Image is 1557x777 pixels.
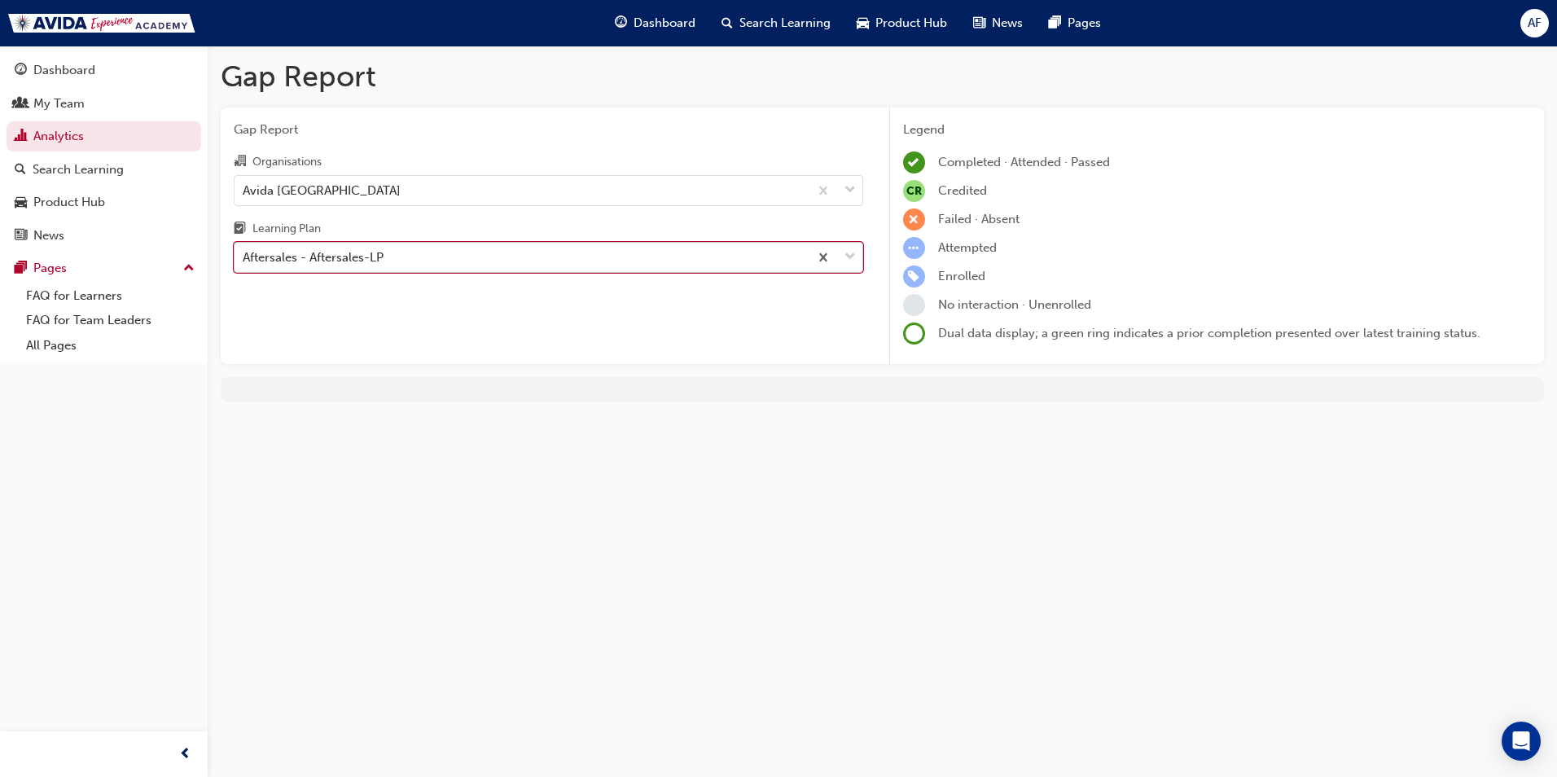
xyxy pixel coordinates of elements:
[1049,13,1061,33] span: pages-icon
[1036,7,1114,40] a: pages-iconPages
[179,744,191,765] span: prev-icon
[844,180,856,201] span: down-icon
[7,187,201,217] a: Product Hub
[875,14,947,33] span: Product Hub
[243,181,401,200] div: Avida [GEOGRAPHIC_DATA]
[903,209,925,230] span: learningRecordVerb_FAIL-icon
[15,229,27,244] span: news-icon
[252,154,322,170] div: Organisations
[7,121,201,151] a: Analytics
[903,237,925,259] span: learningRecordVerb_ATTEMPT-icon
[903,121,1532,139] div: Legend
[15,195,27,210] span: car-icon
[7,253,201,283] button: Pages
[15,129,27,144] span: chart-icon
[938,240,997,255] span: Attempted
[1520,9,1549,37] button: AF
[739,14,831,33] span: Search Learning
[973,13,985,33] span: news-icon
[634,14,695,33] span: Dashboard
[7,221,201,251] a: News
[33,259,67,278] div: Pages
[708,7,844,40] a: search-iconSearch Learning
[615,13,627,33] span: guage-icon
[1068,14,1101,33] span: Pages
[992,14,1023,33] span: News
[20,333,201,358] a: All Pages
[221,59,1544,94] h1: Gap Report
[938,155,1110,169] span: Completed · Attended · Passed
[938,269,985,283] span: Enrolled
[938,326,1480,340] span: Dual data display; a green ring indicates a prior completion presented over latest training status.
[844,7,960,40] a: car-iconProduct Hub
[903,151,925,173] span: learningRecordVerb_COMPLETE-icon
[234,222,246,237] span: learningplan-icon
[938,212,1020,226] span: Failed · Absent
[252,221,321,237] div: Learning Plan
[960,7,1036,40] a: news-iconNews
[234,121,863,139] span: Gap Report
[33,94,85,113] div: My Team
[903,180,925,202] span: null-icon
[15,97,27,112] span: people-icon
[903,294,925,316] span: learningRecordVerb_NONE-icon
[20,308,201,333] a: FAQ for Team Leaders
[33,61,95,80] div: Dashboard
[7,55,201,86] a: Dashboard
[20,283,201,309] a: FAQ for Learners
[15,261,27,276] span: pages-icon
[15,163,26,178] span: search-icon
[15,64,27,78] span: guage-icon
[7,52,201,253] button: DashboardMy TeamAnalyticsSearch LearningProduct HubNews
[721,13,733,33] span: search-icon
[844,247,856,268] span: down-icon
[243,248,384,267] div: Aftersales - Aftersales-LP
[7,155,201,185] a: Search Learning
[33,226,64,245] div: News
[33,193,105,212] div: Product Hub
[234,155,246,169] span: organisation-icon
[7,89,201,119] a: My Team
[33,160,124,179] div: Search Learning
[602,7,708,40] a: guage-iconDashboard
[183,258,195,279] span: up-icon
[1528,14,1542,33] span: AF
[938,297,1091,312] span: No interaction · Unenrolled
[857,13,869,33] span: car-icon
[1502,722,1541,761] div: Open Intercom Messenger
[903,266,925,288] span: learningRecordVerb_ENROLL-icon
[8,14,195,33] img: Trak
[938,183,987,198] span: Credited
